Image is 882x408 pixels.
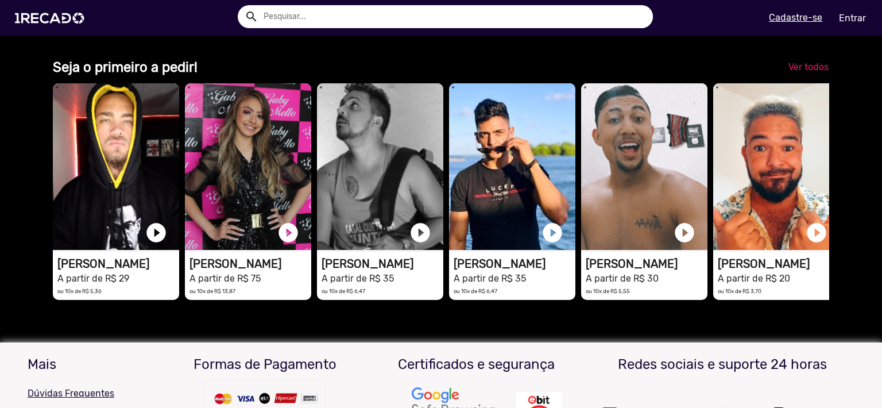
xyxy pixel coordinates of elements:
[590,356,854,373] h3: Redes sociais e suporte 24 horas
[57,288,102,294] small: ou 10x de R$ 5,36
[241,6,261,26] button: Example home icon
[718,273,790,284] small: A partir de R$ 20
[805,221,828,244] a: play_circle_filled
[245,10,258,24] mat-icon: Example home icon
[454,273,526,284] small: A partir de R$ 35
[322,273,394,284] small: A partir de R$ 35
[769,12,822,23] u: Cadastre-se
[57,257,179,271] h1: [PERSON_NAME]
[541,221,564,244] a: play_circle_filled
[581,83,707,250] video: 1RECADO vídeos dedicados para fãs e empresas
[189,273,261,284] small: A partir de R$ 75
[673,221,696,244] a: play_circle_filled
[831,8,873,28] a: Entrar
[277,221,300,244] a: play_circle_filled
[380,356,574,373] h3: Certificados e segurança
[28,356,151,373] h3: Mais
[317,83,443,250] video: 1RECADO vídeos dedicados para fãs e empresas
[449,83,575,250] video: 1RECADO vídeos dedicados para fãs e empresas
[586,257,707,271] h1: [PERSON_NAME]
[53,59,198,75] b: Seja o primeiro a pedir!
[454,288,497,294] small: ou 10x de R$ 6,47
[718,257,840,271] h1: [PERSON_NAME]
[28,387,151,401] p: Dúvidas Frequentes
[409,221,432,244] a: play_circle_filled
[57,273,129,284] small: A partir de R$ 29
[454,257,575,271] h1: [PERSON_NAME]
[255,5,653,28] input: Pesquisar...
[586,273,659,284] small: A partir de R$ 30
[185,83,311,250] video: 1RECADO vídeos dedicados para fãs e empresas
[322,257,443,271] h1: [PERSON_NAME]
[713,83,840,250] video: 1RECADO vídeos dedicados para fãs e empresas
[718,288,761,294] small: ou 10x de R$ 3,70
[145,221,168,244] a: play_circle_filled
[53,83,179,250] video: 1RECADO vídeos dedicados para fãs e empresas
[189,288,235,294] small: ou 10x de R$ 13,87
[189,257,311,271] h1: [PERSON_NAME]
[322,288,365,294] small: ou 10x de R$ 6,47
[586,288,630,294] small: ou 10x de R$ 5,55
[168,356,362,373] h3: Formas de Pagamento
[788,61,829,72] span: Ver todos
